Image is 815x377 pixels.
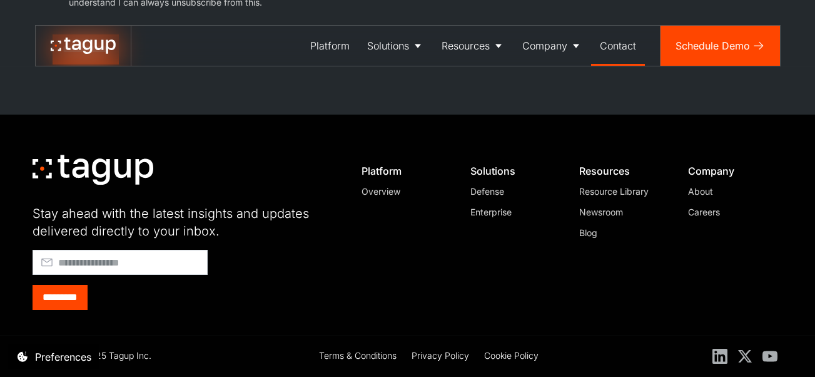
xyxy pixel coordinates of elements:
[484,349,539,362] div: Cookie Policy
[319,349,397,362] div: Terms & Conditions
[362,185,447,198] a: Overview
[579,226,664,239] a: Blog
[33,205,333,240] div: Stay ahead with the latest insights and updates delivered directly to your inbox.
[310,38,350,53] div: Platform
[688,165,773,177] div: Company
[688,185,773,198] a: About
[470,185,555,198] a: Defense
[358,26,433,66] a: Solutions
[676,38,750,53] div: Schedule Demo
[433,26,514,66] a: Resources
[591,26,645,66] a: Contact
[484,349,539,364] a: Cookie Policy
[579,205,664,219] a: Newsroom
[442,38,490,53] div: Resources
[412,349,469,362] div: Privacy Policy
[688,205,773,219] a: Careers
[301,26,358,66] a: Platform
[522,38,567,53] div: Company
[514,26,591,66] a: Company
[319,349,397,364] a: Terms & Conditions
[470,165,555,177] div: Solutions
[362,165,447,177] div: Platform
[35,349,91,364] div: Preferences
[470,205,555,219] a: Enterprise
[367,38,409,53] div: Solutions
[600,38,636,53] div: Contact
[412,349,469,364] a: Privacy Policy
[579,185,664,198] a: Resource Library
[661,26,780,66] a: Schedule Demo
[33,250,333,310] form: Footer - Early Access
[579,165,664,177] div: Resources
